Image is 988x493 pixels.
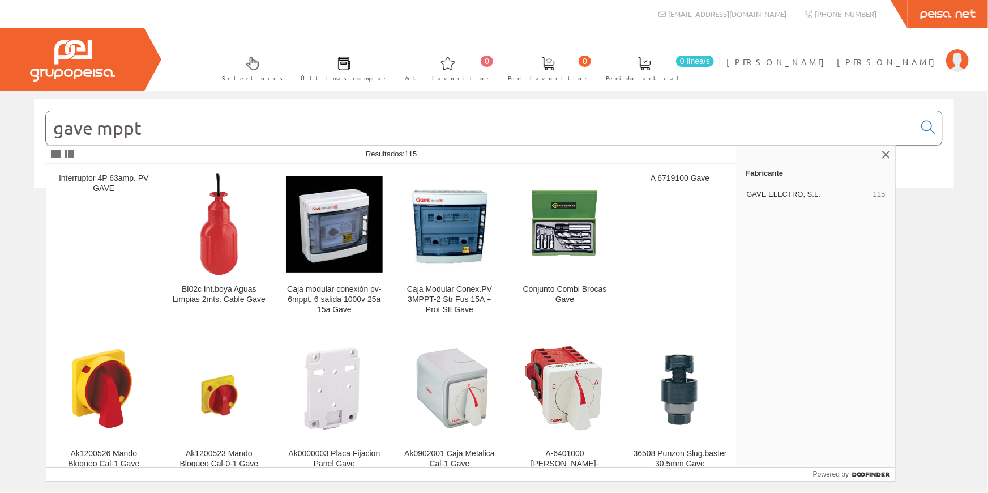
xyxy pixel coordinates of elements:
span: [EMAIL_ADDRESS][DOMAIN_NAME] [669,9,787,19]
div: Ak1200526 Mando Bloqueo Cal-1 Gave [55,449,152,469]
span: Resultados: [366,150,417,158]
img: Caja modular conexión pv-6mppt, 6 salida 1000v 25a 15a Gave [286,176,383,273]
span: [PHONE_NUMBER] [815,9,876,19]
div: A 6719100 Gave [632,173,729,184]
div: Conjunto Combi Brocas Gave [516,284,613,305]
a: A 6719100 Gave [623,164,738,328]
img: Ak0000003 Placa Fijacion Panel Gave [290,338,378,440]
div: © Grupo Peisa [34,202,954,212]
a: Ak1200526 Mando Bloqueo Cal-1 Gave Ak1200526 Mando Bloqueo Cal-1 Gave [46,329,161,492]
span: GAVE ELECTRO, S.L. [747,189,869,199]
span: Powered by [813,469,849,479]
a: Caja modular conexión pv-6mppt, 6 salida 1000v 25a 15a Gave Caja modular conexión pv-6mppt, 6 sal... [277,164,392,328]
span: 115 [873,189,886,199]
a: Bl02c Int.boya Aguas Limpias 2mts. Cable Gave Bl02c Int.boya Aguas Limpias 2mts. Cable Gave [162,164,277,328]
div: Ak1200523 Mando Bloqueo Cal-0-1 Gave [171,449,268,469]
a: Selectores [211,47,289,88]
input: Buscar... [46,111,914,145]
span: Ped. favoritos [508,73,588,84]
span: 0 [579,56,591,67]
img: Conjunto Combi Brocas Gave [516,180,613,269]
div: A-6401000 [PERSON_NAME]-triangulo 16a Cal-0 Gave [516,449,613,479]
span: Art. favoritos [405,73,490,84]
a: 36508 Punzon Slug.baster 30,5mm Gave 36508 Punzon Slug.baster 30,5mm Gave [623,329,738,492]
a: Últimas compras [289,47,393,88]
div: Interruptor 4P 63amp. PV GAVE [55,173,152,194]
a: Fabricante [737,164,895,182]
div: 36508 Punzon Slug.baster 30,5mm Gave [632,449,729,469]
a: Caja Modular Conex.PV 3MPPT-2 Str Fus 15A + Prot SII Gave Caja Modular Conex.PV 3MPPT-2 Str Fus 1... [392,164,507,328]
img: Caja Modular Conex.PV 3MPPT-2 Str Fus 15A + Prot SII Gave [401,180,498,268]
img: A-6401000 Estrella-triangulo 16a Cal-0 Gave [516,341,613,436]
img: Ak1200526 Mando Bloqueo Cal-1 Gave [61,338,146,440]
span: 0 [481,56,493,67]
a: [PERSON_NAME] [PERSON_NAME] [726,47,969,58]
a: Interruptor 4P 63amp. PV GAVE [46,164,161,328]
img: 36508 Punzon Slug.baster 30,5mm Gave [632,341,729,437]
a: Ak0000003 Placa Fijacion Panel Gave Ak0000003 Placa Fijacion Panel Gave [277,329,392,492]
a: Ak1200523 Mando Bloqueo Cal-0-1 Gave Ak1200523 Mando Bloqueo Cal-0-1 Gave [162,329,277,492]
div: Caja modular conexión pv-6mppt, 6 salida 1000v 25a 15a Gave [286,284,383,315]
a: Conjunto Combi Brocas Gave Conjunto Combi Brocas Gave [507,164,622,328]
span: 0 línea/s [676,56,714,67]
div: Ak0000003 Placa Fijacion Panel Gave [286,449,383,469]
div: Caja Modular Conex.PV 3MPPT-2 Str Fus 15A + Prot SII Gave [401,284,498,315]
span: 115 [405,150,417,158]
img: Ak0902001 Caja Metalica Cal-1 Gave [401,341,498,436]
a: Powered by [813,467,895,481]
a: Ak0902001 Caja Metalica Cal-1 Gave Ak0902001 Caja Metalica Cal-1 Gave [392,329,507,492]
img: Bl02c Int.boya Aguas Limpias 2mts. Cable Gave [199,173,239,275]
a: A-6401000 Estrella-triangulo 16a Cal-0 Gave A-6401000 [PERSON_NAME]-triangulo 16a Cal-0 Gave [507,329,622,492]
img: Grupo Peisa [30,40,115,82]
div: Bl02c Int.boya Aguas Limpias 2mts. Cable Gave [171,284,268,305]
div: Ak0902001 Caja Metalica Cal-1 Gave [401,449,498,469]
span: [PERSON_NAME] [PERSON_NAME] [726,56,940,67]
span: Selectores [222,73,283,84]
span: Últimas compras [301,73,387,84]
span: Pedido actual [606,73,683,84]
img: Ak1200523 Mando Bloqueo Cal-0-1 Gave [182,338,257,440]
